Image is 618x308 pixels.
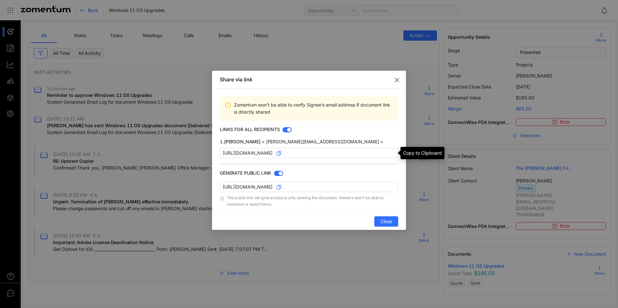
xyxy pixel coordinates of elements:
span: [URL][DOMAIN_NAME] [223,183,272,190]
div: Zomentum won’t be able to verify Signee’s email address if document link is directly shared [220,96,398,121]
span: Close [380,218,392,225]
button: Close [374,216,398,227]
span: LINKS FOR ALL RECIPIENTS [220,126,280,133]
button: Close [388,71,406,89]
span: GENERATE PUBLIC LINK [220,170,272,176]
span: [URL][DOMAIN_NAME] [223,149,272,157]
div: Copy to Clipboard [400,147,444,159]
span: [PERSON_NAME] [224,139,261,144]
span: < [PERSON_NAME][EMAIL_ADDRESS][DOMAIN_NAME] > [262,139,383,144]
span: The public link will give access to only viewing the document. Viewers won't be able to comment o... [227,195,398,208]
div: Share via link [220,76,398,83]
span: 1 . [220,139,224,144]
